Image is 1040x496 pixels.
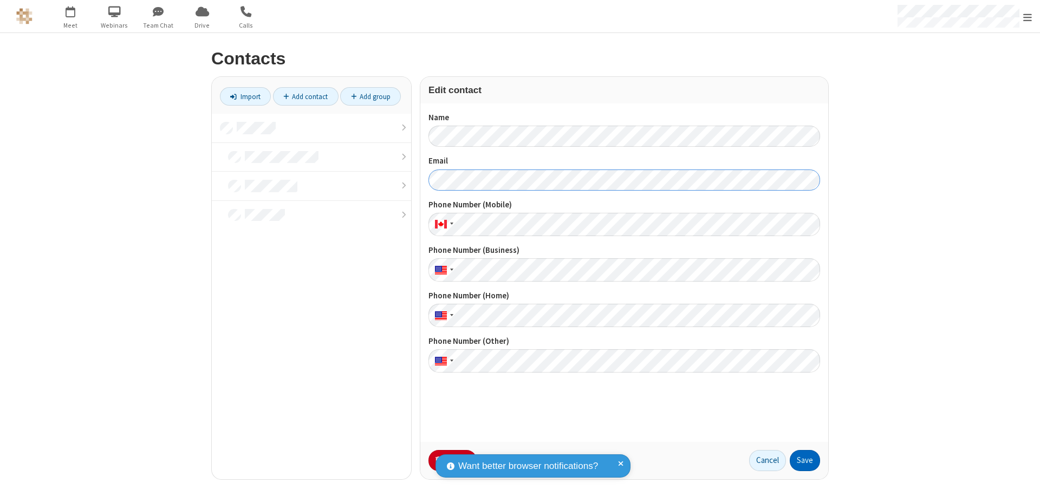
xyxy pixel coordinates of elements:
label: Phone Number (Other) [428,335,820,348]
span: Team Chat [138,21,179,30]
button: Cancel [749,450,786,472]
h3: Edit contact [428,85,820,95]
a: Add group [340,87,401,106]
img: QA Selenium DO NOT DELETE OR CHANGE [16,8,32,24]
div: Canada: + 1 [428,213,457,236]
label: Phone Number (Home) [428,290,820,302]
span: Webinars [94,21,135,30]
label: Phone Number (Business) [428,244,820,257]
span: Calls [226,21,266,30]
button: Save [790,450,820,472]
button: Delete [428,450,477,472]
div: United States: + 1 [428,349,457,373]
label: Email [428,155,820,167]
span: Drive [182,21,223,30]
div: United States: + 1 [428,258,457,282]
label: Phone Number (Mobile) [428,199,820,211]
div: United States: + 1 [428,304,457,327]
a: Add contact [273,87,339,106]
label: Name [428,112,820,124]
a: Import [220,87,271,106]
span: Meet [50,21,91,30]
h2: Contacts [211,49,829,68]
span: Want better browser notifications? [458,459,598,473]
